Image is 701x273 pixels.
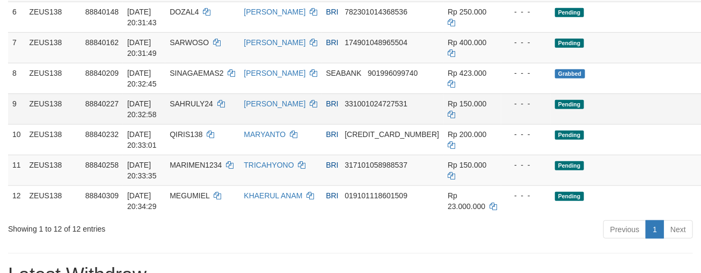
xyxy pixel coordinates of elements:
span: [DATE] 20:33:01 [127,130,157,149]
span: BRI [326,8,338,16]
a: [PERSON_NAME] [244,8,305,16]
td: ZEUS138 [25,124,81,155]
span: 88840227 [85,99,119,108]
span: Pending [555,131,584,140]
span: Pending [555,192,584,201]
td: ZEUS138 [25,63,81,94]
td: ZEUS138 [25,185,81,216]
span: BRI [326,99,338,108]
span: Copy 019101118601509 to clipboard [345,191,407,200]
div: - - - [506,160,546,170]
span: Copy 901996099740 to clipboard [368,69,418,77]
span: BRI [326,130,338,139]
span: SINAGAEMAS2 [170,69,223,77]
span: Grabbed [555,69,585,78]
div: - - - [506,129,546,140]
span: 88840162 [85,38,119,47]
span: MARIMEN1234 [170,161,222,169]
span: [DATE] 20:34:29 [127,191,157,211]
span: MEGUMIEL [170,191,209,200]
div: - - - [506,37,546,48]
span: [DATE] 20:32:58 [127,99,157,119]
a: KHAERUL ANAM [244,191,302,200]
span: Rp 400.000 [448,38,486,47]
span: Copy 331001024727531 to clipboard [345,99,407,108]
td: 12 [8,185,25,216]
span: Copy 694101008691534 to clipboard [345,130,439,139]
td: 8 [8,63,25,94]
td: ZEUS138 [25,155,81,185]
span: 88840258 [85,161,119,169]
span: Pending [555,8,584,17]
span: Copy 317101058988537 to clipboard [345,161,407,169]
span: 88840232 [85,130,119,139]
span: Pending [555,39,584,48]
td: ZEUS138 [25,94,81,124]
a: TRICAHYONO [244,161,294,169]
span: BRI [326,191,338,200]
div: - - - [506,98,546,109]
a: Next [663,220,693,239]
a: 1 [646,220,664,239]
span: SEABANK [326,69,361,77]
td: 9 [8,94,25,124]
span: [DATE] 20:31:43 [127,8,157,27]
span: Rp 423.000 [448,69,486,77]
span: Rp 150.000 [448,161,486,169]
span: Rp 250.000 [448,8,486,16]
span: Copy 174901048965504 to clipboard [345,38,407,47]
span: 88840209 [85,69,119,77]
td: ZEUS138 [25,2,81,32]
span: Rp 200.000 [448,130,486,139]
td: 10 [8,124,25,155]
span: [DATE] 20:32:45 [127,69,157,88]
span: DOZAL4 [170,8,199,16]
div: Showing 1 to 12 of 12 entries [8,219,284,234]
td: 7 [8,32,25,63]
span: BRI [326,38,338,47]
span: Pending [555,161,584,170]
span: 88840148 [85,8,119,16]
span: [DATE] 20:33:35 [127,161,157,180]
a: [PERSON_NAME] [244,38,305,47]
span: Copy 782301014368536 to clipboard [345,8,407,16]
span: Rp 23.000.000 [448,191,485,211]
a: [PERSON_NAME] [244,69,305,77]
a: Previous [603,220,646,239]
span: SARWOSO [170,38,209,47]
a: [PERSON_NAME] [244,99,305,108]
span: QIRIS138 [170,130,202,139]
span: SAHRULY24 [170,99,213,108]
td: 6 [8,2,25,32]
td: ZEUS138 [25,32,81,63]
div: - - - [506,6,546,17]
div: - - - [506,190,546,201]
a: MARYANTO [244,130,286,139]
span: [DATE] 20:31:49 [127,38,157,58]
span: Pending [555,100,584,109]
span: 88840309 [85,191,119,200]
div: - - - [506,68,546,78]
span: BRI [326,161,338,169]
td: 11 [8,155,25,185]
span: Rp 150.000 [448,99,486,108]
